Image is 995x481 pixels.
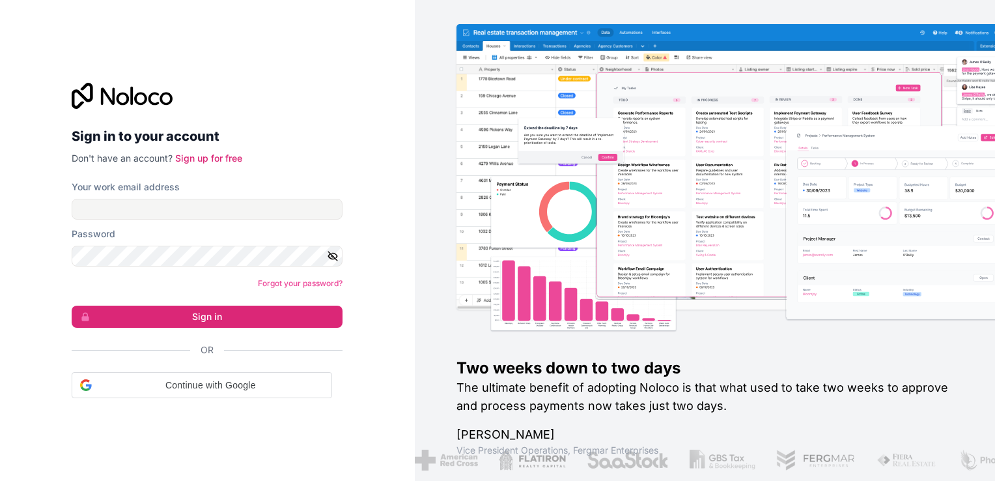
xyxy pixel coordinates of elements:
[456,358,953,379] h1: Two weeks down to two days
[72,227,115,241] label: Password
[587,450,669,471] img: /assets/saastock-C6Zbiodz.png
[72,372,332,398] div: Continue with Google
[72,124,343,148] h2: Sign in to your account
[72,199,343,220] input: Email address
[876,450,938,471] img: /assets/fiera-fwj2N5v4.png
[201,343,214,357] span: Or
[456,379,953,415] h2: The ultimate benefit of adopting Noloco is that what used to take two weeks to approve and proces...
[499,450,567,471] img: /assets/flatiron-C8eUkumj.png
[258,278,343,288] a: Forgot your password?
[415,450,478,471] img: /assets/american-red-cross-BAupjrZR.png
[72,246,343,267] input: Password
[175,153,242,164] a: Sign up for free
[97,379,324,392] span: Continue with Google
[456,426,953,444] h1: [PERSON_NAME]
[72,153,173,164] span: Don't have an account?
[456,444,953,457] h1: Vice President Operations , Fergmar Enterprises
[72,181,180,194] label: Your work email address
[776,450,856,471] img: /assets/fergmar-CudnrXN5.png
[690,450,756,471] img: /assets/gbstax-C-GtDUiK.png
[72,306,343,328] button: Sign in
